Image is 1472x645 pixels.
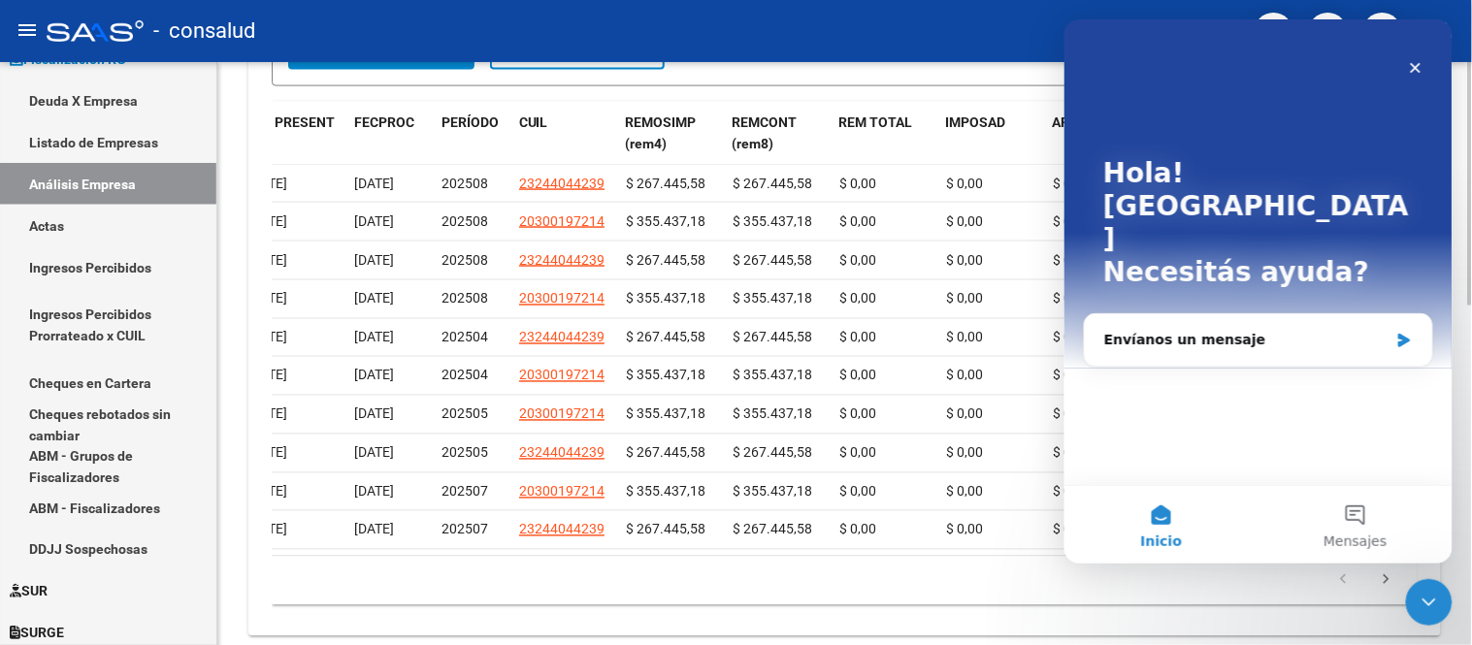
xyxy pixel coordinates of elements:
span: REMOSIMP (rem4) [626,114,697,152]
span: $ 0,00 [839,330,876,345]
span: $ 267.445,58 [733,330,812,345]
span: $ 0,00 [839,252,876,268]
iframe: Intercom live chat [1064,19,1453,564]
span: 202507 [442,484,488,500]
span: $ 0,00 [946,445,983,461]
span: $ 0,00 [839,176,876,191]
span: $ 0,00 [1053,406,1090,422]
datatable-header-cell: REM TOTAL [832,102,938,166]
a: go to previous page [1325,570,1362,592]
span: 23244044239 [519,522,605,537]
span: 23244044239 [519,330,605,345]
span: $ 0,00 [1053,484,1090,500]
span: $ 0,00 [1053,522,1090,537]
span: 202508 [442,252,488,268]
span: [DATE] [354,484,394,500]
span: APADIOS [1053,114,1109,130]
span: $ 0,00 [839,445,876,461]
span: 20300197214 [519,484,605,500]
span: $ 355.437,18 [626,291,705,306]
span: 23244044239 [519,445,605,461]
span: $ 0,00 [946,368,983,383]
span: $ 267.445,58 [626,330,705,345]
datatable-header-cell: PERÍODO [434,102,511,166]
span: $ 0,00 [946,484,983,500]
span: $ 355.437,18 [626,406,705,422]
span: $ 0,00 [839,213,876,229]
span: $ 267.445,58 [733,252,812,268]
span: $ 0,00 [1053,368,1090,383]
span: $ 0,00 [946,291,983,306]
span: $ 355.437,18 [733,484,812,500]
datatable-header-cell: CUIL [511,102,618,166]
span: $ 0,00 [839,522,876,537]
span: FEC PRESENT [247,114,335,130]
span: 20300197214 [519,406,605,422]
iframe: Intercom live chat [1406,579,1453,626]
span: 202508 [442,291,488,306]
span: 202507 [442,522,488,537]
span: $ 0,00 [839,484,876,500]
datatable-header-cell: FEC PRESENT [240,102,346,166]
span: 20300197214 [519,213,605,229]
span: $ 0,00 [1053,213,1090,229]
span: IMPOSAD [946,114,1006,130]
span: $ 267.445,58 [733,445,812,461]
span: $ 0,00 [1053,252,1090,268]
span: $ 355.437,18 [733,368,812,383]
span: $ 355.437,18 [733,406,812,422]
span: [DATE] [354,176,394,191]
datatable-header-cell: IMPOSAD [938,102,1045,166]
span: [DATE] [354,330,394,345]
span: [DATE] [354,368,394,383]
span: $ 267.445,58 [626,176,705,191]
span: $ 0,00 [1053,291,1090,306]
span: PERÍODO [442,114,499,130]
span: CUIL [519,114,548,130]
span: FECPROC [354,114,414,130]
span: $ 0,00 [946,406,983,422]
span: $ 0,00 [1053,445,1090,461]
span: 202508 [442,213,488,229]
span: 202504 [442,330,488,345]
span: SUR [10,581,48,602]
datatable-header-cell: APADIOS [1045,102,1152,166]
span: 20300197214 [519,368,605,383]
span: 23244044239 [519,176,605,191]
span: $ 0,00 [946,252,983,268]
span: $ 0,00 [1053,176,1090,191]
span: 202504 [442,368,488,383]
span: $ 0,00 [1053,330,1090,345]
span: $ 0,00 [839,368,876,383]
span: $ 0,00 [839,291,876,306]
mat-icon: menu [16,18,39,42]
span: $ 267.445,58 [626,522,705,537]
span: $ 267.445,58 [626,445,705,461]
span: [DATE] [354,252,394,268]
span: 23244044239 [519,252,605,268]
datatable-header-cell: REMOSIMP (rem4) [618,102,725,166]
datatable-header-cell: REMCONT (rem8) [725,102,832,166]
a: go to next page [1368,570,1405,592]
span: [DATE] [354,291,394,306]
span: $ 355.437,18 [733,213,812,229]
span: [DATE] [354,445,394,461]
datatable-header-cell: FECPROC [346,102,434,166]
span: $ 267.445,58 [626,252,705,268]
span: $ 0,00 [839,406,876,422]
span: $ 0,00 [946,213,983,229]
span: 202508 [442,176,488,191]
span: 202505 [442,406,488,422]
span: SURGE [10,623,64,644]
span: $ 355.437,18 [626,213,705,229]
span: [DATE] [354,522,394,537]
span: $ 267.445,58 [733,522,812,537]
span: $ 355.437,18 [626,484,705,500]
